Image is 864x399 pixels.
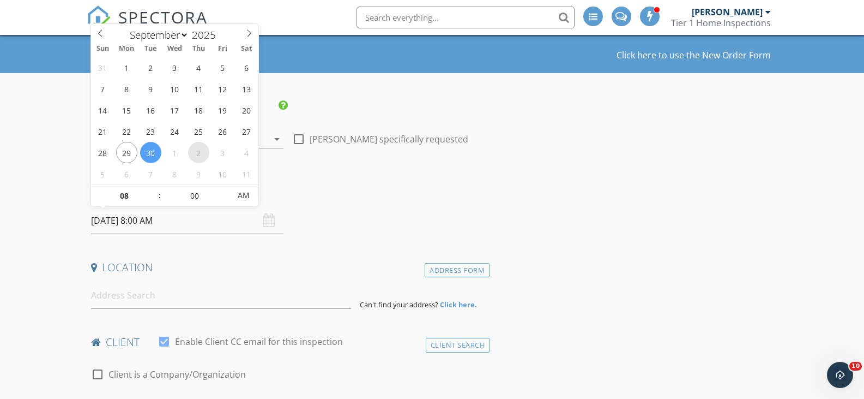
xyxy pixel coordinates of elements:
[164,163,185,184] span: October 8, 2025
[426,338,490,353] div: Client Search
[188,57,209,78] span: September 4, 2025
[92,78,113,99] span: September 7, 2025
[92,163,113,184] span: October 5, 2025
[617,51,771,59] a: Click here to use the New Order Form
[92,57,113,78] span: August 31, 2025
[116,142,137,163] span: September 29, 2025
[158,184,161,206] span: :
[188,142,209,163] span: October 2, 2025
[92,142,113,163] span: September 28, 2025
[164,57,185,78] span: September 3, 2025
[140,142,161,163] span: September 30, 2025
[116,99,137,121] span: September 15, 2025
[164,142,185,163] span: October 1, 2025
[188,121,209,142] span: September 25, 2025
[164,78,185,99] span: September 10, 2025
[212,163,233,184] span: October 10, 2025
[116,78,137,99] span: September 8, 2025
[236,163,257,184] span: October 11, 2025
[108,369,246,380] label: Client is a Company/Organization
[140,163,161,184] span: October 7, 2025
[114,45,138,52] span: Mon
[87,15,208,38] a: SPECTORA
[228,184,258,206] span: Click to toggle
[140,78,161,99] span: September 9, 2025
[116,121,137,142] span: September 22, 2025
[236,121,257,142] span: September 27, 2025
[849,362,862,371] span: 10
[827,362,853,388] iframe: Intercom live chat
[116,163,137,184] span: October 6, 2025
[118,5,208,28] span: SPECTORA
[140,99,161,121] span: September 16, 2025
[212,142,233,163] span: October 3, 2025
[212,99,233,121] span: September 19, 2025
[236,57,257,78] span: September 6, 2025
[164,121,185,142] span: September 24, 2025
[186,45,210,52] span: Thu
[440,300,477,309] strong: Click here.
[212,57,233,78] span: September 5, 2025
[236,78,257,99] span: September 13, 2025
[188,78,209,99] span: September 11, 2025
[189,28,225,42] input: Year
[425,263,490,278] div: Address Form
[188,99,209,121] span: September 18, 2025
[236,142,257,163] span: October 4, 2025
[92,121,113,142] span: September 21, 2025
[91,260,486,275] h4: Location
[87,5,111,29] img: The Best Home Inspection Software - Spectora
[175,336,343,347] label: Enable Client CC email for this inspection
[234,45,258,52] span: Sat
[162,45,186,52] span: Wed
[310,134,468,145] label: [PERSON_NAME] specifically requested
[164,99,185,121] span: September 17, 2025
[91,282,351,309] input: Address Search
[671,17,771,28] div: Tier 1 Home Inspections
[92,99,113,121] span: September 14, 2025
[212,78,233,99] span: September 12, 2025
[212,121,233,142] span: September 26, 2025
[357,7,575,28] input: Search everything...
[210,45,234,52] span: Fri
[270,133,283,146] i: arrow_drop_down
[140,57,161,78] span: September 2, 2025
[91,45,115,52] span: Sun
[91,186,486,200] h4: Date/Time
[360,300,438,309] span: Can't find your address?
[140,121,161,142] span: September 23, 2025
[236,99,257,121] span: September 20, 2025
[138,45,162,52] span: Tue
[692,7,763,17] div: [PERSON_NAME]
[91,207,284,234] input: Select date
[116,57,137,78] span: September 1, 2025
[91,335,486,349] h4: client
[188,163,209,184] span: October 9, 2025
